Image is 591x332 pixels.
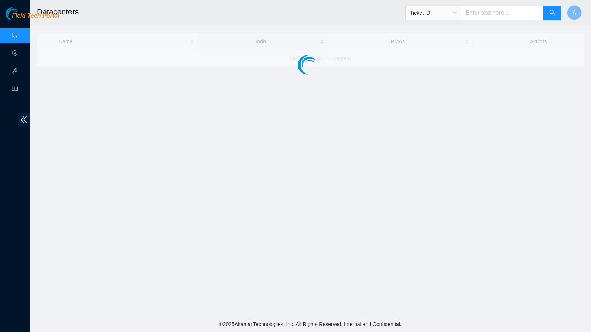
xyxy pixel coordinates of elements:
[410,7,457,18] span: Ticket ID
[18,113,30,126] span: double-left
[573,8,577,17] span: A
[543,6,561,20] button: search
[6,7,37,20] img: Akamai Technologies
[6,13,59,23] a: Akamai TechnologiesField Tech Portal
[567,5,582,20] button: A
[461,6,544,20] input: Enter text here...
[12,82,18,97] span: read
[30,316,591,332] footer: © 2025 Akamai Technologies, Inc. All Rights Reserved. Internal and Confidential.
[549,10,555,17] span: search
[12,13,59,20] span: Field Tech Portal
